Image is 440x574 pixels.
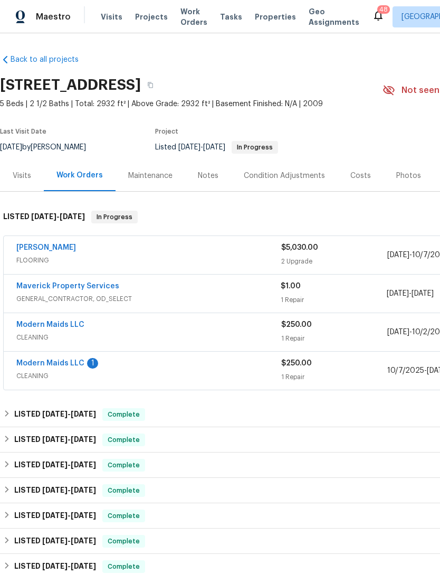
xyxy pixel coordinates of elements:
[16,371,281,381] span: CLEANING
[71,537,96,544] span: [DATE]
[387,288,434,299] span: -
[103,460,144,471] span: Complete
[42,562,68,570] span: [DATE]
[14,408,96,421] h6: LISTED
[255,12,296,22] span: Properties
[233,144,277,150] span: In Progress
[178,144,225,151] span: -
[14,434,96,446] h6: LISTED
[14,484,96,497] h6: LISTED
[42,461,96,468] span: -
[42,436,68,443] span: [DATE]
[16,283,119,290] a: Maverick Property Services
[103,485,144,496] span: Complete
[31,213,56,220] span: [DATE]
[281,360,312,367] span: $250.00
[36,12,71,22] span: Maestro
[42,537,68,544] span: [DATE]
[42,512,96,519] span: -
[281,295,386,305] div: 1 Repair
[412,290,434,297] span: [DATE]
[103,435,144,445] span: Complete
[220,13,242,21] span: Tasks
[128,171,173,181] div: Maintenance
[178,144,200,151] span: [DATE]
[281,321,312,328] span: $250.00
[92,212,137,222] span: In Progress
[379,4,388,15] div: 48
[42,512,68,519] span: [DATE]
[14,459,96,472] h6: LISTED
[87,358,98,369] div: 1
[56,170,103,181] div: Work Orders
[396,171,421,181] div: Photos
[281,244,318,251] span: $5,030.00
[42,486,96,494] span: -
[71,486,96,494] span: [DATE]
[103,511,144,521] span: Complete
[103,536,144,547] span: Complete
[14,560,96,573] h6: LISTED
[31,213,85,220] span: -
[387,367,424,374] span: 10/7/2025
[180,6,207,27] span: Work Orders
[135,12,168,22] span: Projects
[387,328,409,336] span: [DATE]
[14,510,96,522] h6: LISTED
[71,461,96,468] span: [DATE]
[103,409,144,420] span: Complete
[281,256,387,267] div: 2 Upgrade
[155,144,278,151] span: Listed
[14,535,96,548] h6: LISTED
[16,244,76,251] a: [PERSON_NAME]
[42,537,96,544] span: -
[281,372,387,382] div: 1 Repair
[42,562,96,570] span: -
[60,213,85,220] span: [DATE]
[309,6,359,27] span: Geo Assignments
[42,436,96,443] span: -
[71,410,96,418] span: [DATE]
[71,562,96,570] span: [DATE]
[387,251,409,259] span: [DATE]
[101,12,122,22] span: Visits
[42,461,68,468] span: [DATE]
[155,128,178,135] span: Project
[387,290,409,297] span: [DATE]
[281,283,301,290] span: $1.00
[16,360,84,367] a: Modern Maids LLC
[71,512,96,519] span: [DATE]
[42,410,96,418] span: -
[16,321,84,328] a: Modern Maids LLC
[103,561,144,572] span: Complete
[244,171,325,181] div: Condition Adjustments
[16,255,281,266] span: FLOORING
[16,332,281,343] span: CLEANING
[42,486,68,494] span: [DATE]
[13,171,31,181] div: Visits
[350,171,371,181] div: Costs
[203,144,225,151] span: [DATE]
[281,333,387,344] div: 1 Repair
[141,76,160,95] button: Copy Address
[42,410,68,418] span: [DATE]
[16,294,281,304] span: GENERAL_CONTRACTOR, OD_SELECT
[3,211,85,223] h6: LISTED
[198,171,218,181] div: Notes
[71,436,96,443] span: [DATE]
